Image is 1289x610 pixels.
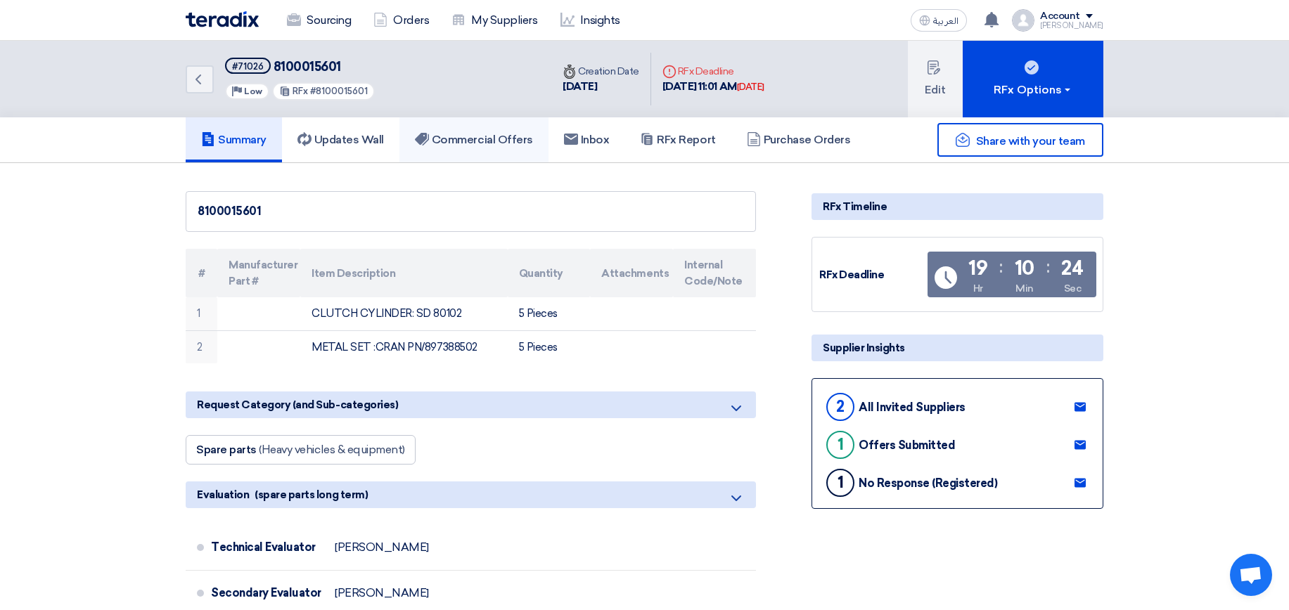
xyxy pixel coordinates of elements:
[1230,554,1272,596] a: Open chat
[590,249,673,297] th: Attachments
[197,397,398,413] span: Request Category (and Sub-categories)
[508,249,591,297] th: Quantity
[274,59,341,74] span: 8100015601
[197,487,249,502] span: Evaluation
[201,133,267,147] h5: Summary
[911,9,967,32] button: العربية
[968,259,987,278] div: 19
[933,16,958,26] span: العربية
[196,443,257,456] span: Spare parts
[415,133,533,147] h5: Commercial Offers
[225,58,375,75] h5: 8100015601
[232,62,264,71] div: #71026
[908,41,963,117] button: Edit
[1040,22,1103,30] div: [PERSON_NAME]
[282,117,399,162] a: Updates Wall
[624,117,731,162] a: RFx Report
[186,330,217,363] td: 2
[564,133,610,147] h5: Inbox
[737,80,764,94] div: [DATE]
[244,86,262,96] span: Low
[662,64,764,79] div: RFx Deadline
[826,393,854,421] div: 2
[186,117,282,162] a: Summary
[217,249,300,297] th: Manufacturer Part #
[1040,11,1080,22] div: Account
[826,469,854,497] div: 1
[335,540,429,554] div: [PERSON_NAME]
[335,586,429,600] div: [PERSON_NAME]
[999,254,1003,280] div: :
[399,117,549,162] a: Commercial Offers
[440,5,549,36] a: My Suppliers
[1012,9,1034,32] img: profile_test.png
[1061,259,1083,278] div: 24
[259,443,405,456] span: (Heavy vehicles & equipment)
[549,5,631,36] a: Insights
[731,117,866,162] a: Purchase Orders
[994,82,1073,98] div: RFx Options
[211,531,323,564] div: Technical Evaluator
[211,576,323,610] div: Secondary Evaluator
[747,133,851,147] h5: Purchase Orders
[300,330,507,363] td: METAL SET :CRAN PN/897388502
[297,133,384,147] h5: Updates Wall
[508,297,591,330] td: 5 Pieces
[812,193,1103,220] div: RFx Timeline
[549,117,625,162] a: Inbox
[1064,281,1082,296] div: Sec
[563,79,639,95] div: [DATE]
[186,297,217,330] td: 1
[662,79,764,95] div: [DATE] 11:01 AM
[812,335,1103,361] div: Supplier Insights
[300,249,507,297] th: Item Description
[673,249,756,297] th: Internal Code/Note
[963,41,1103,117] button: RFx Options
[1046,254,1050,280] div: :
[255,487,368,502] span: (spare parts long term)
[976,134,1085,148] span: Share with your team
[508,330,591,363] td: 5 Pieces
[973,281,983,296] div: Hr
[859,476,997,490] div: No Response (Registered)
[859,439,955,452] div: Offers Submitted
[640,133,715,147] h5: RFx Report
[186,11,259,27] img: Teradix logo
[198,203,744,220] div: 8100015601
[300,297,507,330] td: CLUTCH CYLINDER: SD 80102
[276,5,362,36] a: Sourcing
[1015,281,1034,296] div: Min
[186,249,217,297] th: #
[310,86,368,96] span: #8100015601
[362,5,440,36] a: Orders
[293,86,308,96] span: RFx
[819,267,925,283] div: RFx Deadline
[563,64,639,79] div: Creation Date
[859,401,966,414] div: All Invited Suppliers
[1015,259,1034,278] div: 10
[826,431,854,459] div: 1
